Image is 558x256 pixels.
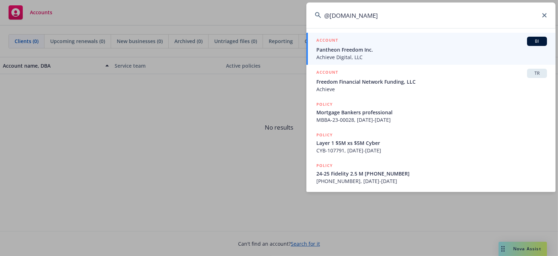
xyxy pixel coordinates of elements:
[316,101,333,108] h5: POLICY
[316,170,547,177] span: 24-25 Fidelity 2.5 M [PHONE_NUMBER]
[316,109,547,116] span: Mortgage Bankers professional
[316,53,547,61] span: Achieve Digital, LLC
[530,70,544,77] span: TR
[316,116,547,124] span: MBBA-23-00028, [DATE]-[DATE]
[316,46,547,53] span: Pantheon Freedom Inc.
[306,33,556,65] a: ACCOUNTBIPantheon Freedom Inc.Achieve Digital, LLC
[530,38,544,45] span: BI
[306,127,556,158] a: POLICYLayer 1 $5M xs $5M CyberCYB-107791, [DATE]-[DATE]
[316,147,547,154] span: CYB-107791, [DATE]-[DATE]
[316,85,547,93] span: Achieve
[316,69,338,77] h5: ACCOUNT
[306,65,556,97] a: ACCOUNTTRFreedom Financial Network Funding, LLCAchieve
[316,177,547,185] span: [PHONE_NUMBER], [DATE]-[DATE]
[316,131,333,139] h5: POLICY
[316,139,547,147] span: Layer 1 $5M xs $5M Cyber
[316,78,547,85] span: Freedom Financial Network Funding, LLC
[306,2,556,28] input: Search...
[316,37,338,45] h5: ACCOUNT
[306,97,556,127] a: POLICYMortgage Bankers professionalMBBA-23-00028, [DATE]-[DATE]
[306,158,556,189] a: POLICY24-25 Fidelity 2.5 M [PHONE_NUMBER][PHONE_NUMBER], [DATE]-[DATE]
[316,162,333,169] h5: POLICY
